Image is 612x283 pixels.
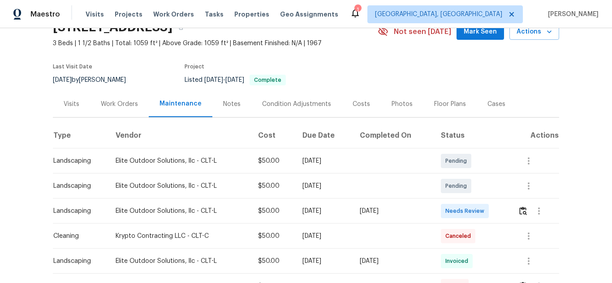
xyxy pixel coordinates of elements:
[53,77,72,83] span: [DATE]
[30,10,60,19] span: Maestro
[185,64,204,69] span: Project
[53,182,101,190] div: Landscaping
[258,182,288,190] div: $50.00
[445,232,474,241] span: Canceled
[353,123,434,148] th: Completed On
[434,123,510,148] th: Status
[517,26,552,38] span: Actions
[511,123,559,148] th: Actions
[445,156,470,165] span: Pending
[53,23,172,32] h2: [STREET_ADDRESS]
[262,100,331,109] div: Condition Adjustments
[234,10,269,19] span: Properties
[53,75,137,85] div: by [PERSON_NAME]
[353,100,370,109] div: Costs
[153,10,194,19] span: Work Orders
[101,100,138,109] div: Work Orders
[375,10,502,19] span: [GEOGRAPHIC_DATA], [GEOGRAPHIC_DATA]
[302,257,345,266] div: [DATE]
[509,24,559,40] button: Actions
[394,27,451,36] span: Not seen [DATE]
[115,10,142,19] span: Projects
[258,156,288,165] div: $50.00
[360,257,427,266] div: [DATE]
[204,77,223,83] span: [DATE]
[53,207,101,215] div: Landscaping
[457,24,504,40] button: Mark Seen
[392,100,413,109] div: Photos
[64,100,79,109] div: Visits
[116,207,244,215] div: Elite Outdoor Solutions, llc - CLT-L
[487,100,505,109] div: Cases
[258,232,288,241] div: $50.00
[258,207,288,215] div: $50.00
[205,11,224,17] span: Tasks
[445,182,470,190] span: Pending
[116,182,244,190] div: Elite Outdoor Solutions, llc - CLT-L
[225,77,244,83] span: [DATE]
[116,232,244,241] div: Krypto Contracting LLC - CLT-C
[302,182,345,190] div: [DATE]
[464,26,497,38] span: Mark Seen
[251,123,295,148] th: Cost
[108,123,251,148] th: Vendor
[280,10,338,19] span: Geo Assignments
[159,99,202,108] div: Maintenance
[302,207,345,215] div: [DATE]
[116,257,244,266] div: Elite Outdoor Solutions, llc - CLT-L
[445,207,488,215] span: Needs Review
[204,77,244,83] span: -
[354,5,361,14] div: 1
[53,64,92,69] span: Last Visit Date
[360,207,427,215] div: [DATE]
[250,77,285,83] span: Complete
[519,207,527,215] img: Review Icon
[53,123,108,148] th: Type
[86,10,104,19] span: Visits
[53,39,378,48] span: 3 Beds | 1 1/2 Baths | Total: 1059 ft² | Above Grade: 1059 ft² | Basement Finished: N/A | 1967
[223,100,241,109] div: Notes
[434,100,466,109] div: Floor Plans
[53,232,101,241] div: Cleaning
[53,257,101,266] div: Landscaping
[302,232,345,241] div: [DATE]
[445,257,472,266] span: Invoiced
[518,200,528,222] button: Review Icon
[53,156,101,165] div: Landscaping
[116,156,244,165] div: Elite Outdoor Solutions, llc - CLT-L
[258,257,288,266] div: $50.00
[544,10,599,19] span: [PERSON_NAME]
[185,77,286,83] span: Listed
[302,156,345,165] div: [DATE]
[295,123,353,148] th: Due Date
